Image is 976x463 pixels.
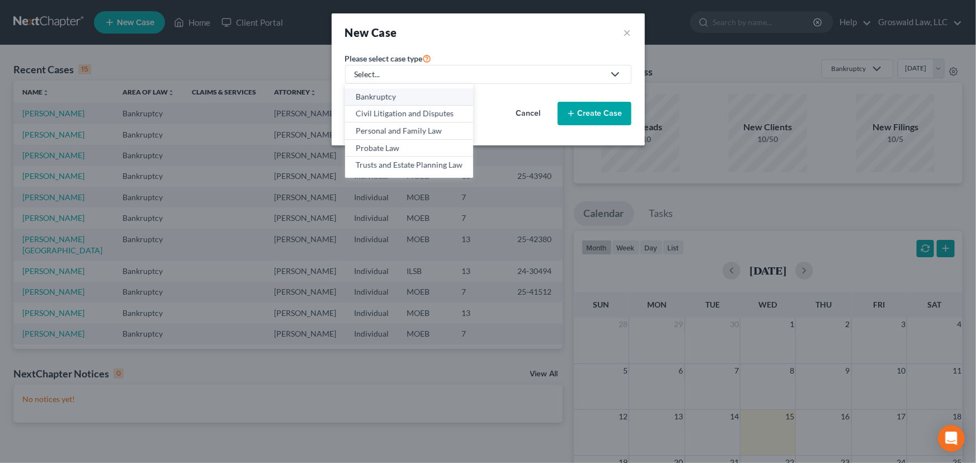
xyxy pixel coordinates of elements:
[345,157,473,173] a: Trusts and Estate Planning Law
[558,102,631,125] button: Create Case
[345,26,397,39] strong: New Case
[504,102,553,125] button: Cancel
[345,122,473,140] a: Personal and Family Law
[356,108,463,119] div: Civil Litigation and Disputes
[345,54,423,63] span: Please select case type
[356,159,463,171] div: Trusts and Estate Planning Law
[938,425,965,452] div: Open Intercom Messenger
[356,91,463,102] div: Bankruptcy
[345,106,473,123] a: Civil Litigation and Disputes
[624,25,631,40] button: ×
[356,125,463,136] div: Personal and Family Law
[345,88,473,106] a: Bankruptcy
[355,69,604,80] div: Select...
[356,143,463,154] div: Probate Law
[345,140,473,157] a: Probate Law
